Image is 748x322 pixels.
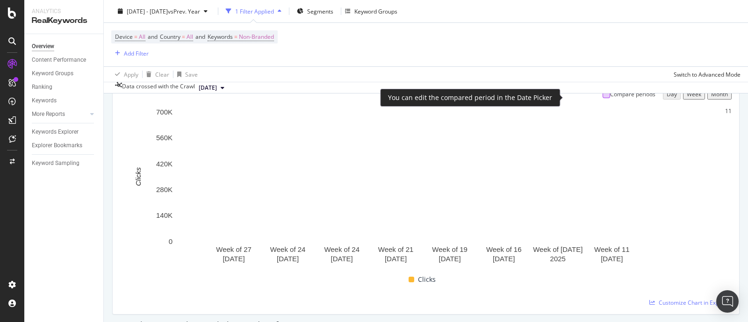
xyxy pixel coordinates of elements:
div: Day [667,90,677,98]
span: and [195,33,205,41]
text: 0 [169,237,173,245]
text: Week of 24 [324,245,360,253]
span: All [187,30,193,43]
text: 560K [156,134,173,142]
div: Clear [155,70,169,78]
span: Device [115,33,133,41]
div: Add Filter [124,49,149,57]
text: Clicks [134,167,142,186]
div: Keyword Sampling [32,158,79,168]
a: Keywords [32,96,97,106]
text: Week of 27 [216,245,252,253]
a: Explorer Bookmarks [32,141,97,150]
div: 1 Filter Applied [235,7,274,15]
text: [DATE] [385,255,407,263]
span: Segments [307,7,333,15]
div: Content Performance [32,55,86,65]
div: RealKeywords [32,15,96,26]
text: Week of 21 [378,245,414,253]
a: More Reports [32,109,87,119]
div: 1 [725,107,728,115]
span: = [182,33,185,41]
text: [DATE] [601,255,623,263]
text: 700K [156,108,173,116]
div: Keywords Explorer [32,127,79,137]
text: Week of 24 [270,245,306,253]
text: [DATE] [439,255,461,263]
text: Week of 16 [486,245,522,253]
span: and [148,33,158,41]
button: 1 Filter Applied [222,4,285,19]
span: Clicks [418,274,436,285]
div: Ranking [32,82,52,92]
span: [DATE] - [DATE] [127,7,168,15]
text: 140K [156,211,173,219]
text: 280K [156,186,173,193]
a: Overview [32,42,97,51]
button: Save [173,67,198,82]
div: Week [687,90,701,98]
text: [DATE] [223,255,245,263]
span: Country [160,33,180,41]
a: Keyword Groups [32,69,97,79]
span: Customize Chart in Explorer [659,299,732,307]
svg: A chart. [120,107,712,270]
text: [DATE] [277,255,299,263]
div: Keyword Groups [354,7,397,15]
span: All [139,30,145,43]
div: Switch to Advanced Mode [674,70,741,78]
button: Switch to Advanced Mode [670,67,741,82]
text: Week of 11 [594,245,630,253]
button: Week [683,89,705,100]
button: [DATE] - [DATE]vsPrev. Year [111,7,214,15]
button: Clear [143,67,169,82]
div: Explorer Bookmarks [32,141,82,150]
span: Keywords [208,33,233,41]
div: Save [185,70,198,78]
div: Month [711,90,728,98]
a: Keyword Sampling [32,158,97,168]
a: Keywords Explorer [32,127,97,137]
button: Segments [293,4,337,19]
span: = [134,33,137,41]
text: 420K [156,160,173,168]
button: [DATE] [195,82,228,93]
div: Open Intercom Messenger [716,290,739,313]
a: Customize Chart in Explorer [649,299,732,307]
span: = [234,33,237,41]
span: 2025 Sep. 2nd [199,84,217,92]
button: Keyword Groups [345,4,397,19]
text: [DATE] [331,255,353,263]
div: Overview [32,42,54,51]
div: You can edit the compared period in the Date Picker [388,93,552,102]
div: More Reports [32,109,65,119]
text: [DATE] [493,255,515,263]
button: Day [663,89,681,100]
div: Compare periods [610,90,655,98]
div: Data crossed with the Crawl [122,82,195,93]
span: Non-Branded [239,30,274,43]
div: 1 [728,107,732,115]
a: Ranking [32,82,97,92]
text: Week of 19 [432,245,467,253]
text: 2025 [550,255,566,263]
a: Content Performance [32,55,97,65]
div: Keywords [32,96,57,106]
button: Month [707,89,732,100]
span: vs Prev. Year [168,7,200,15]
div: Apply [124,70,138,78]
button: Apply [111,67,138,82]
div: Keyword Groups [32,69,73,79]
button: Add Filter [111,48,149,59]
div: Analytics [32,7,96,15]
text: Week of [DATE] [533,245,583,253]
